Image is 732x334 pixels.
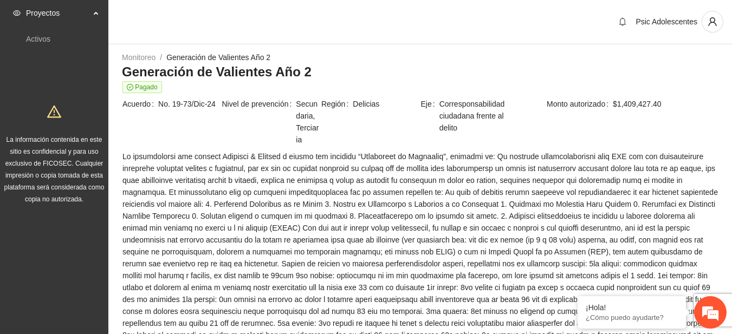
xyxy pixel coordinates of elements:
span: bell [614,17,631,26]
span: warning [47,104,61,119]
span: Proyectos [26,2,90,24]
span: Eje [421,98,439,134]
span: eye [13,9,21,17]
span: No. 19-73/Dic-24 [158,98,221,110]
span: Corresponsabilidad ciudadana frente al delito [439,98,519,134]
a: Generación de Valientes Año 2 [166,53,270,62]
span: Monto autorizado [547,98,613,110]
span: Secundaria, Terciaria [296,98,320,146]
button: bell [614,13,631,30]
span: Región [321,98,353,110]
span: Delicias [353,98,419,110]
button: user [702,11,723,32]
span: user [702,17,723,27]
h3: Generación de Valientes Año 2 [122,63,718,81]
a: Activos [26,35,50,43]
a: Monitoreo [122,53,156,62]
span: / [160,53,162,62]
div: ¡Hola! [586,303,678,312]
span: Nivel de prevención [222,98,296,146]
span: Psic Adolescentes [636,17,697,26]
span: La información contenida en este sitio es confidencial y para uso exclusivo de FICOSEC. Cualquier... [4,136,105,203]
span: Acuerdo [122,98,158,110]
p: ¿Cómo puedo ayudarte? [586,313,678,322]
span: check-circle [127,84,133,90]
span: $1,409,427.40 [613,98,718,110]
span: Pagado [122,81,162,93]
